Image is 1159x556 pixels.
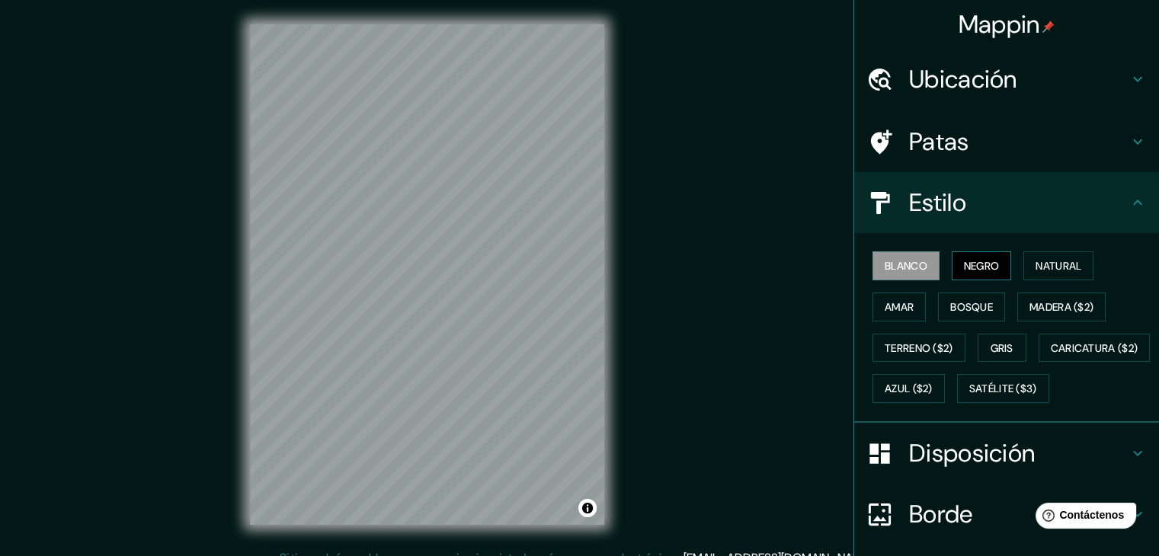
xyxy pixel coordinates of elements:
button: Blanco [872,251,940,280]
button: Caricatura ($2) [1039,334,1151,363]
font: Patas [909,126,969,158]
font: Terreno ($2) [885,341,953,355]
button: Gris [978,334,1026,363]
font: Satélite ($3) [969,382,1037,396]
font: Madera ($2) [1029,300,1093,314]
div: Borde [854,484,1159,545]
iframe: Lanzador de widgets de ayuda [1023,497,1142,539]
font: Azul ($2) [885,382,933,396]
font: Estilo [909,187,966,219]
font: Amar [885,300,914,314]
button: Madera ($2) [1017,292,1106,321]
button: Azul ($2) [872,374,945,403]
button: Terreno ($2) [872,334,965,363]
font: Ubicación [909,63,1017,95]
font: Disposición [909,437,1035,469]
font: Natural [1036,259,1081,273]
button: Satélite ($3) [957,374,1049,403]
button: Bosque [938,292,1005,321]
font: Caricatura ($2) [1051,341,1138,355]
font: Mappin [959,8,1040,40]
font: Borde [909,498,973,530]
div: Disposición [854,423,1159,484]
font: Negro [964,259,1000,273]
button: Amar [872,292,926,321]
div: Patas [854,111,1159,172]
div: Ubicación [854,49,1159,110]
font: Gris [991,341,1013,355]
button: Negro [952,251,1012,280]
canvas: Mapa [250,24,604,525]
font: Blanco [885,259,927,273]
button: Activar o desactivar atribución [578,499,597,517]
div: Estilo [854,172,1159,233]
button: Natural [1023,251,1093,280]
font: Bosque [950,300,993,314]
img: pin-icon.png [1042,21,1055,33]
